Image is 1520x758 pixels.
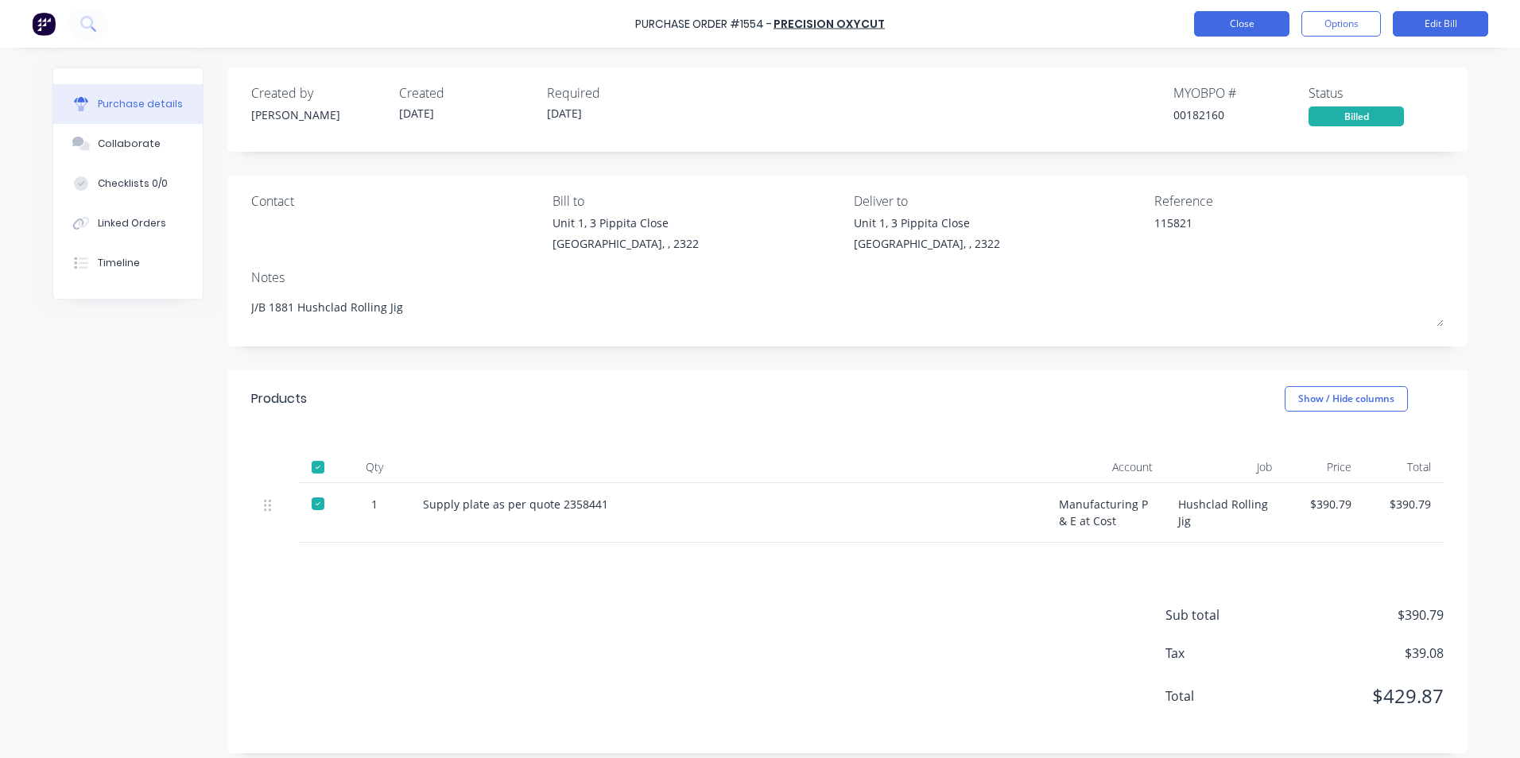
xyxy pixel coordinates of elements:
[423,496,1033,512] div: Supply plate as per quote 2358441
[774,16,885,32] a: Precision Oxycut
[854,215,1000,231] div: Unit 1, 3 Pippita Close
[251,83,386,102] div: Created by
[547,83,682,102] div: Required
[1309,83,1444,102] div: Status
[1165,451,1285,483] div: Job
[553,215,699,231] div: Unit 1, 3 Pippita Close
[1173,83,1309,102] div: MYOB PO #
[1154,215,1353,250] textarea: 115821
[98,216,166,230] div: Linked Orders
[98,256,140,270] div: Timeline
[854,235,1000,252] div: [GEOGRAPHIC_DATA], , 2322
[53,84,203,124] button: Purchase details
[53,164,203,203] button: Checklists 0/0
[339,451,410,483] div: Qty
[1285,682,1444,710] span: $429.87
[98,137,161,151] div: Collaborate
[1285,644,1444,663] span: $39.08
[1377,496,1431,512] div: $390.79
[553,235,699,252] div: [GEOGRAPHIC_DATA], , 2322
[1393,11,1488,37] button: Edit Bill
[1297,496,1351,512] div: $390.79
[53,124,203,164] button: Collaborate
[1046,451,1165,483] div: Account
[854,191,1143,211] div: Deliver to
[53,203,203,243] button: Linked Orders
[635,16,772,33] div: Purchase Order #1554 -
[1165,605,1285,625] span: Sub total
[553,191,842,211] div: Bill to
[251,291,1444,327] textarea: J/B 1881 Hushclad Rolling Jig
[1309,106,1404,126] div: Billed
[1046,483,1165,543] div: Manufacturing P & E at Cost
[251,191,541,211] div: Contact
[351,496,397,512] div: 1
[1285,605,1444,625] span: $390.79
[1285,386,1408,412] button: Show / Hide columns
[251,268,1444,287] div: Notes
[1364,451,1444,483] div: Total
[1173,106,1309,123] div: 00182160
[98,176,168,191] div: Checklists 0/0
[1165,644,1285,663] span: Tax
[53,243,203,283] button: Timeline
[1154,191,1444,211] div: Reference
[399,83,534,102] div: Created
[1165,686,1285,706] span: Total
[32,12,56,36] img: Factory
[1301,11,1381,37] button: Options
[251,106,386,123] div: [PERSON_NAME]
[1285,451,1364,483] div: Price
[251,389,307,408] div: Products
[98,97,183,111] div: Purchase details
[1194,11,1289,37] button: Close
[1165,483,1285,543] div: Hushclad Rolling Jig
